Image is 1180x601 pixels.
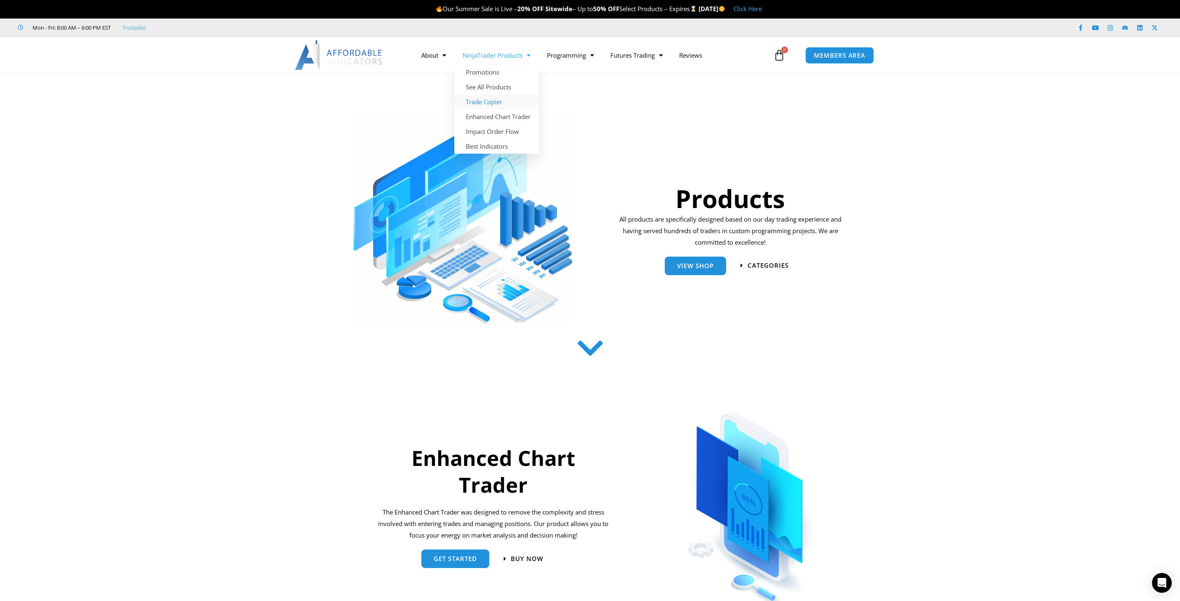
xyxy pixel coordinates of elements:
a: Reviews [671,46,710,65]
a: View Shop [665,257,726,275]
a: About [413,46,454,65]
span: MEMBERS AREA [814,52,865,58]
a: NinjaTrader Products [454,46,539,65]
a: Trustpilot [122,23,146,33]
a: categories [741,262,789,269]
a: Best Indicators [454,139,539,154]
strong: 20% OFF [517,5,544,13]
img: 🔥 [436,6,442,12]
a: See All Products [454,80,539,94]
strong: 50% OFF [593,5,619,13]
span: Mon - Fri: 8:00 AM – 6:00 PM EST [30,23,111,33]
p: The Enhanced Chart Trader was designed to remove the complexity and stress involved with entering... [377,507,610,541]
strong: Sitewide [545,5,572,13]
img: 🌞 [719,6,725,12]
p: All products are specifically designed based on our day trading experience and having served hund... [617,214,844,248]
ul: NinjaTrader Products [454,65,539,154]
nav: Menu [413,46,771,65]
img: ⌛ [690,6,696,12]
a: Buy now [504,556,543,562]
span: categories [748,262,789,269]
a: Click Here [734,5,762,13]
a: Impact Order Flow [454,124,539,139]
a: Enhanced Chart Trader [454,109,539,124]
div: Open Intercom Messenger [1152,573,1172,593]
img: LogoAI | Affordable Indicators – NinjaTrader [295,40,383,70]
span: Our Summer Sale is Live – – Up to Select Products – Expires [436,5,699,13]
strong: [DATE] [699,5,725,13]
h1: Products [617,181,844,216]
a: Trade Copier [454,94,539,109]
a: 0 [761,43,797,67]
span: 0 [781,47,788,53]
h2: Enhanced Chart Trader [377,445,610,498]
a: Futures Trading [602,46,671,65]
a: Promotions [454,65,539,80]
a: Programming [539,46,602,65]
a: get started [421,550,489,568]
a: MEMBERS AREA [805,47,874,64]
span: get started [434,556,477,562]
img: ProductsSection scaled | Affordable Indicators – NinjaTrader [353,115,572,323]
span: View Shop [677,263,714,269]
span: Buy now [511,556,543,562]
